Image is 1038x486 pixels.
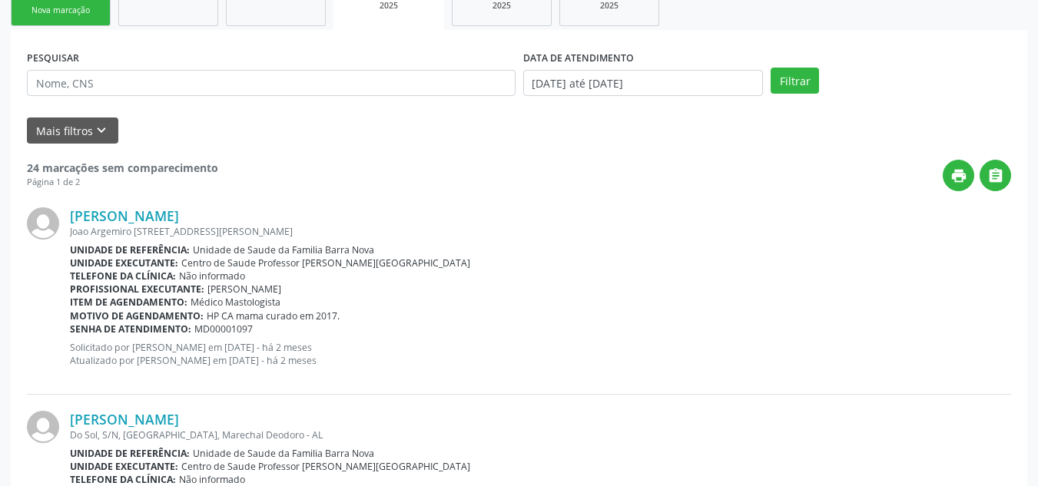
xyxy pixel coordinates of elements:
button: Filtrar [771,68,819,94]
b: Senha de atendimento: [70,322,191,336]
a: [PERSON_NAME] [70,207,179,224]
strong: 24 marcações sem comparecimento [27,160,218,175]
span: Centro de Saude Professor [PERSON_NAME][GEOGRAPHIC_DATA] [181,460,470,473]
i: print [950,167,967,184]
input: Selecione um intervalo [523,70,764,96]
b: Telefone da clínica: [70,473,176,486]
b: Unidade de referência: [70,243,190,256]
b: Unidade de referência: [70,447,190,460]
div: Joao Argemiro [STREET_ADDRESS][PERSON_NAME] [70,225,1011,238]
span: Não informado [179,269,245,283]
span: Unidade de Saude da Familia Barra Nova [193,243,374,256]
span: HP CA mama curado em 2017. [207,309,340,322]
button: Mais filtroskeyboard_arrow_down [27,117,118,144]
b: Motivo de agendamento: [70,309,204,322]
img: img [27,411,59,443]
div: Do Sol, S/N, [GEOGRAPHIC_DATA], Marechal Deodoro - AL [70,428,1011,441]
span: Não informado [179,473,245,486]
span: Centro de Saude Professor [PERSON_NAME][GEOGRAPHIC_DATA] [181,256,470,269]
i: keyboard_arrow_down [93,122,110,139]
button:  [980,160,1011,191]
div: Página 1 de 2 [27,176,218,189]
span: MD00001097 [194,322,253,336]
b: Telefone da clínica: [70,269,176,283]
span: [PERSON_NAME] [207,283,281,296]
img: img [27,207,59,240]
label: DATA DE ATENDIMENTO [523,46,634,70]
button: print [943,160,974,191]
b: Unidade executante: [70,256,178,269]
a: [PERSON_NAME] [70,411,179,428]
input: Nome, CNS [27,70,516,96]
span: Unidade de Saude da Familia Barra Nova [193,447,374,460]
b: Item de agendamento: [70,296,187,309]
label: PESQUISAR [27,46,79,70]
i:  [987,167,1004,184]
b: Unidade executante: [70,460,178,473]
p: Solicitado por [PERSON_NAME] em [DATE] - há 2 meses Atualizado por [PERSON_NAME] em [DATE] - há 2... [70,341,1011,367]
div: Nova marcação [22,5,99,16]
b: Profissional executante: [70,283,204,296]
span: Médico Mastologista [191,296,280,309]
